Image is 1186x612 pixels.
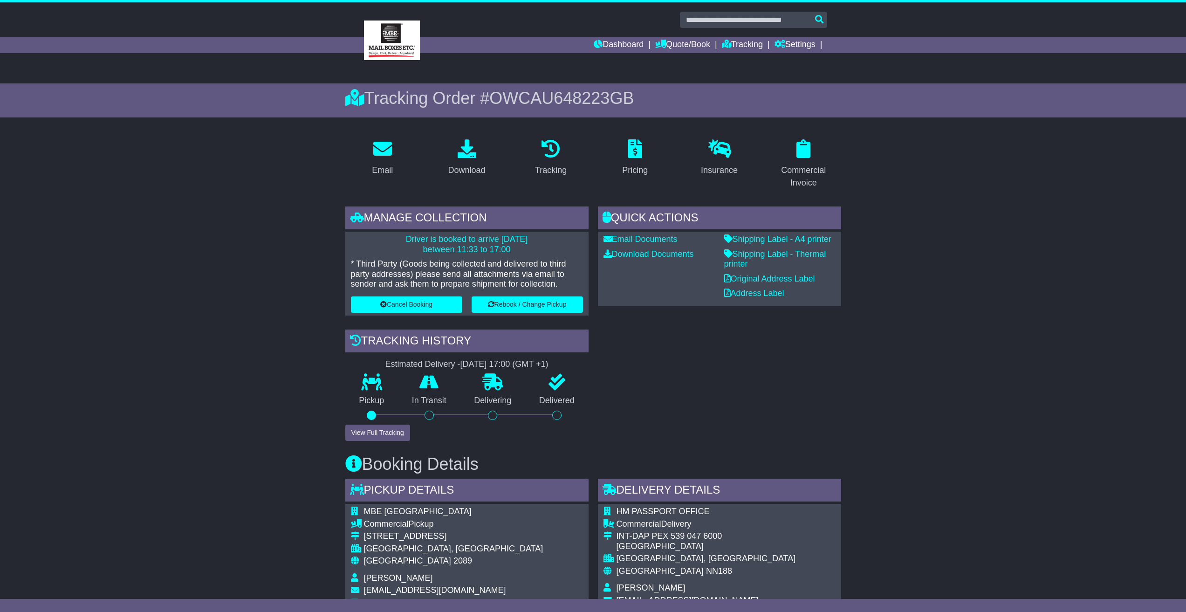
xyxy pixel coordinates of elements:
h3: Booking Details [345,455,841,474]
div: Email [372,164,393,177]
span: [PERSON_NAME] [617,583,686,592]
span: [GEOGRAPHIC_DATA] [364,556,451,565]
a: Tracking [722,37,763,53]
div: Tracking [535,164,567,177]
div: Pickup [364,519,543,529]
span: [EMAIL_ADDRESS][DOMAIN_NAME] [617,596,759,605]
div: INT-DAP PEX 539 047 6000 [617,531,796,542]
span: 2089 [453,556,472,565]
div: Pricing [622,164,648,177]
span: MBE [GEOGRAPHIC_DATA] [364,507,472,516]
a: Email [366,136,399,180]
div: [DATE] 17:00 (GMT +1) [460,359,548,370]
span: [GEOGRAPHIC_DATA] [617,566,704,576]
div: Tracking Order # [345,88,841,108]
span: Commercial [364,519,409,529]
a: Settings [775,37,816,53]
a: Pricing [616,136,654,180]
div: Manage collection [345,206,589,232]
div: Quick Actions [598,206,841,232]
span: [EMAIL_ADDRESS][DOMAIN_NAME] [364,585,506,595]
div: Tracking history [345,330,589,355]
a: Download [442,136,491,180]
a: Address Label [724,289,784,298]
p: Pickup [345,396,398,406]
p: Delivering [460,396,526,406]
span: HM PASSPORT OFFICE [617,507,710,516]
a: Quote/Book [655,37,710,53]
a: Commercial Invoice [766,136,841,193]
span: Commercial [617,519,661,529]
a: Original Address Label [724,274,815,283]
p: In Transit [398,396,460,406]
a: Shipping Label - A4 printer [724,234,831,244]
div: [GEOGRAPHIC_DATA] [617,542,796,552]
a: Tracking [529,136,573,180]
span: NN188 [706,566,732,576]
p: Delivered [525,396,589,406]
div: [GEOGRAPHIC_DATA], [GEOGRAPHIC_DATA] [617,554,796,564]
div: [GEOGRAPHIC_DATA], [GEOGRAPHIC_DATA] [364,544,543,554]
a: Dashboard [594,37,644,53]
a: Insurance [695,136,744,180]
div: Delivery [617,519,796,529]
span: OWCAU648223GB [489,89,634,108]
span: [PERSON_NAME] [364,573,433,583]
p: * Third Party (Goods being collected and delivered to third party addresses) please send all atta... [351,259,583,289]
div: Estimated Delivery - [345,359,589,370]
div: [STREET_ADDRESS] [364,531,543,542]
span: 02 72572998 [364,598,413,607]
div: Commercial Invoice [772,164,835,189]
div: Pickup Details [345,479,589,504]
button: Cancel Booking [351,296,462,313]
a: Shipping Label - Thermal printer [724,249,826,269]
button: Rebook / Change Pickup [472,296,583,313]
p: Driver is booked to arrive [DATE] between 11:33 to 17:00 [351,234,583,254]
div: Insurance [701,164,738,177]
a: Email Documents [603,234,678,244]
a: Download Documents [603,249,694,259]
button: View Full Tracking [345,425,410,441]
div: Delivery Details [598,479,841,504]
div: Download [448,164,485,177]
